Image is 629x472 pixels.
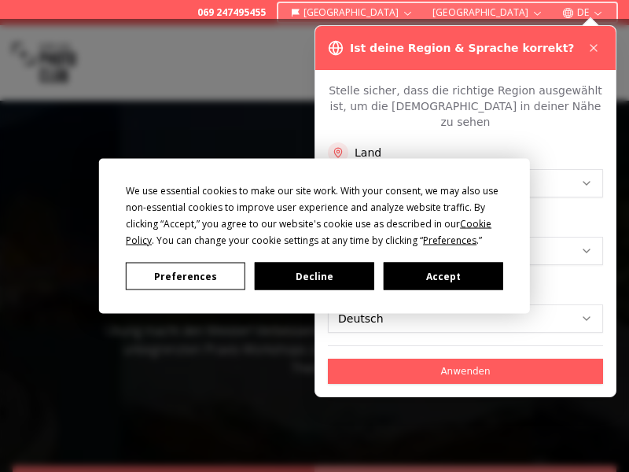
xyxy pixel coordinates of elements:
div: Cookie Consent Prompt [99,159,530,314]
div: We use essential cookies to make our site work. With your consent, we may also use non-essential ... [126,183,503,249]
button: Preferences [126,263,245,290]
button: Accept [384,263,503,290]
button: Decline [255,263,374,290]
span: Preferences [423,234,476,247]
span: Cookie Policy [126,217,491,247]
